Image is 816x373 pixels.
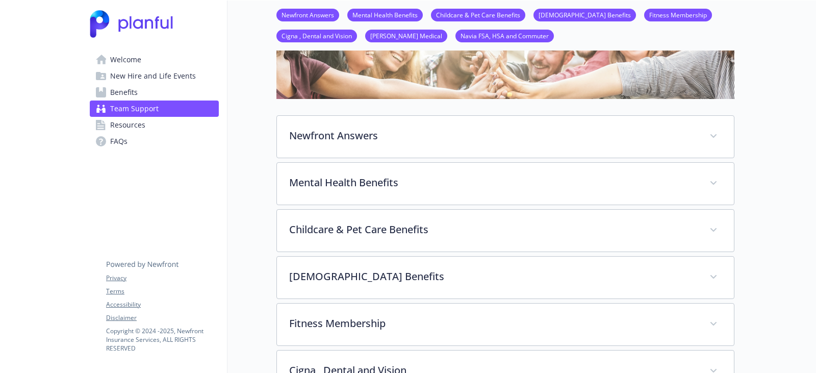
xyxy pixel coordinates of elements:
[276,31,357,40] a: Cigna​ , Dental and Vision
[106,273,218,283] a: Privacy
[110,101,159,117] span: Team Support
[90,133,219,150] a: FAQs
[533,10,636,19] a: [DEMOGRAPHIC_DATA] Benefits
[277,257,734,299] div: [DEMOGRAPHIC_DATA] Benefits
[289,175,697,190] p: Mental Health Benefits
[110,68,196,84] span: New Hire and Life Events
[110,84,138,101] span: Benefits
[644,10,712,19] a: Fitness Membership
[455,31,554,40] a: Navia FSA, HSA and Commuter
[106,313,218,322] a: Disclaimer
[90,101,219,117] a: Team Support
[90,117,219,133] a: Resources
[289,269,697,284] p: [DEMOGRAPHIC_DATA] Benefits
[106,287,218,296] a: Terms
[110,133,127,150] span: FAQs
[289,222,697,237] p: Childcare & Pet Care Benefits
[347,10,423,19] a: Mental Health Benefits
[106,327,218,353] p: Copyright © 2024 - 2025 , Newfront Insurance Services, ALL RIGHTS RESERVED
[277,304,734,345] div: Fitness Membership
[276,4,734,99] img: team support page banner
[106,300,218,309] a: Accessibility
[110,117,145,133] span: Resources
[365,31,447,40] a: [PERSON_NAME] Medical
[90,68,219,84] a: New Hire and Life Events
[90,84,219,101] a: Benefits
[431,10,525,19] a: Childcare & Pet Care Benefits
[90,52,219,68] a: Welcome
[277,163,734,205] div: Mental Health Benefits
[289,316,697,331] p: Fitness Membership
[276,10,339,19] a: Newfront Answers
[289,128,697,143] p: Newfront Answers
[277,210,734,252] div: Childcare & Pet Care Benefits
[277,116,734,158] div: Newfront Answers
[110,52,141,68] span: Welcome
